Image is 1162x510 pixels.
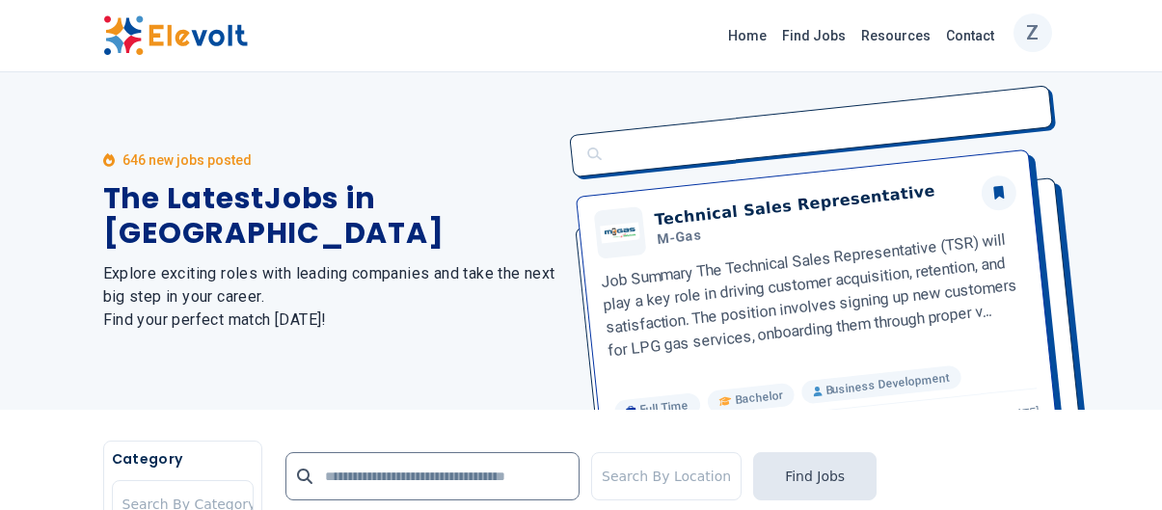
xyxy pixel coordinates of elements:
img: Elevolt [103,15,248,56]
button: Z [1013,13,1052,52]
p: Z [1026,9,1039,57]
a: Resources [853,20,938,51]
h1: The Latest Jobs in [GEOGRAPHIC_DATA] [103,181,558,251]
p: 646 new jobs posted [122,150,252,170]
a: Find Jobs [774,20,853,51]
a: Home [720,20,774,51]
h5: Category [112,449,254,469]
button: Find Jobs [753,452,877,500]
a: Contact [938,20,1002,51]
h2: Explore exciting roles with leading companies and take the next big step in your career. Find you... [103,262,558,332]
